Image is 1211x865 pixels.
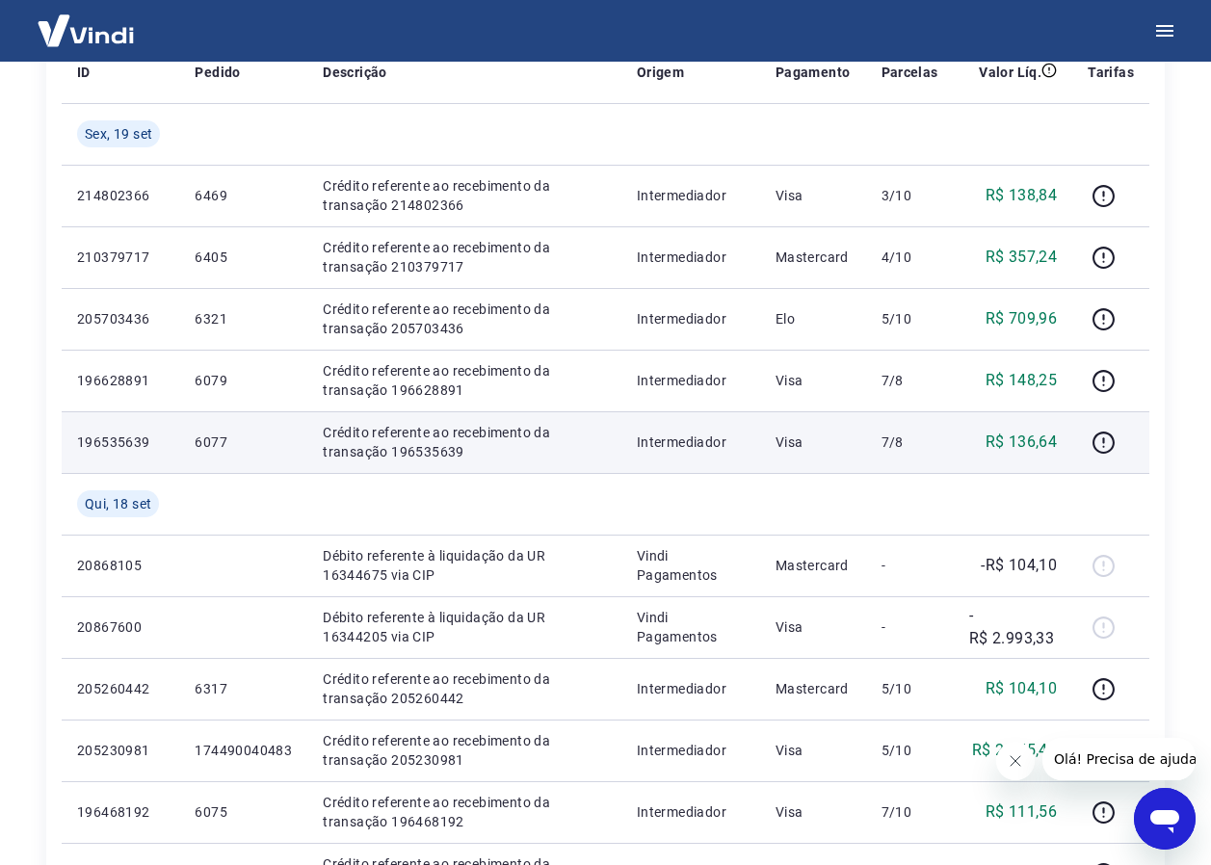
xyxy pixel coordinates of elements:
p: Visa [776,617,851,637]
p: Visa [776,371,851,390]
p: 3/10 [882,186,938,205]
p: Pedido [195,63,240,82]
p: 4/10 [882,248,938,267]
p: 174490040483 [195,741,292,760]
p: 20867600 [77,617,164,637]
p: Crédito referente ao recebimento da transação 196628891 [323,361,606,400]
p: Mastercard [776,556,851,575]
p: Crédito referente ao recebimento da transação 205230981 [323,731,606,770]
p: Mastercard [776,679,851,698]
p: R$ 2.155,42 [972,739,1057,762]
p: Intermediador [637,679,745,698]
p: Origem [637,63,684,82]
p: - [882,617,938,637]
span: Qui, 18 set [85,494,151,513]
p: Visa [776,432,851,452]
p: Intermediador [637,309,745,328]
p: Débito referente à liquidação da UR 16344205 via CIP [323,608,606,646]
p: Intermediador [637,432,745,452]
p: R$ 357,24 [986,246,1058,269]
p: Mastercard [776,248,851,267]
p: Intermediador [637,371,745,390]
p: R$ 111,56 [986,800,1058,824]
p: R$ 148,25 [986,369,1058,392]
p: 205230981 [77,741,164,760]
p: Pagamento [776,63,851,82]
iframe: Mensagem da empresa [1042,738,1196,780]
p: 6317 [195,679,292,698]
iframe: Botão para abrir a janela de mensagens [1134,788,1196,850]
p: Valor Líq. [979,63,1041,82]
p: 210379717 [77,248,164,267]
p: 6469 [195,186,292,205]
p: R$ 104,10 [986,677,1058,700]
p: Débito referente à liquidação da UR 16344675 via CIP [323,546,606,585]
p: Parcelas [882,63,938,82]
p: 7/8 [882,432,938,452]
p: 196628891 [77,371,164,390]
p: 7/10 [882,802,938,822]
p: R$ 138,84 [986,184,1058,207]
p: Intermediador [637,248,745,267]
p: Vindi Pagamentos [637,608,745,646]
p: 7/8 [882,371,938,390]
p: - [882,556,938,575]
p: Tarifas [1088,63,1134,82]
p: 214802366 [77,186,164,205]
p: R$ 136,64 [986,431,1058,454]
p: 6079 [195,371,292,390]
p: -R$ 2.993,33 [969,604,1057,650]
p: 205260442 [77,679,164,698]
p: 205703436 [77,309,164,328]
p: R$ 709,96 [986,307,1058,330]
p: Visa [776,186,851,205]
p: Intermediador [637,802,745,822]
p: Crédito referente ao recebimento da transação 210379717 [323,238,606,276]
p: Visa [776,802,851,822]
p: ID [77,63,91,82]
p: Crédito referente ao recebimento da transação 205703436 [323,300,606,338]
p: -R$ 104,10 [981,554,1057,577]
p: Crédito referente ao recebimento da transação 196468192 [323,793,606,831]
p: 20868105 [77,556,164,575]
p: 6077 [195,432,292,452]
p: Vindi Pagamentos [637,546,745,585]
p: Crédito referente ao recebimento da transação 214802366 [323,176,606,215]
p: Visa [776,741,851,760]
span: Olá! Precisa de ajuda? [12,13,162,29]
p: Intermediador [637,186,745,205]
span: Sex, 19 set [85,124,152,144]
p: 5/10 [882,309,938,328]
p: 196468192 [77,802,164,822]
p: Elo [776,309,851,328]
img: Vindi [23,1,148,60]
p: 5/10 [882,679,938,698]
p: 6405 [195,248,292,267]
p: 6075 [195,802,292,822]
p: 6321 [195,309,292,328]
p: Crédito referente ao recebimento da transação 196535639 [323,423,606,461]
p: Intermediador [637,741,745,760]
iframe: Fechar mensagem [996,742,1035,780]
p: Descrição [323,63,387,82]
p: 5/10 [882,741,938,760]
p: Crédito referente ao recebimento da transação 205260442 [323,669,606,708]
p: 196535639 [77,432,164,452]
